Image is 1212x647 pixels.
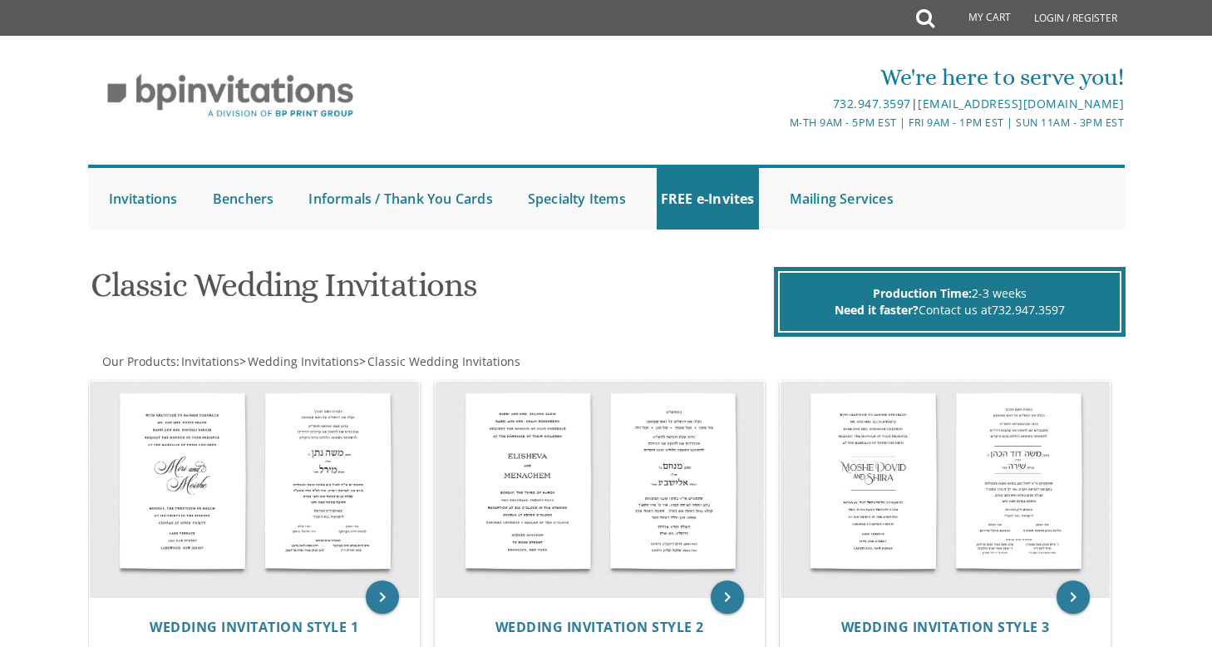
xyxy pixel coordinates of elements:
a: 732.947.3597 [833,96,911,111]
span: Need it faster? [835,302,919,318]
span: Wedding Invitation Style 1 [150,618,358,636]
a: Mailing Services [786,168,898,230]
a: My Cart [933,2,1022,35]
img: Wedding Invitation Style 1 [90,382,419,598]
a: keyboard_arrow_right [711,580,744,614]
img: Wedding Invitation Style 3 [781,382,1110,598]
div: | [434,94,1124,114]
h1: Classic Wedding Invitations [91,267,769,316]
div: M-Th 9am - 5pm EST | Fri 9am - 1pm EST | Sun 11am - 3pm EST [434,114,1124,131]
div: 2-3 weeks Contact us at [778,271,1121,333]
span: > [239,353,359,369]
a: keyboard_arrow_right [366,580,399,614]
a: 732.947.3597 [992,302,1065,318]
img: BP Invitation Loft [88,62,373,131]
img: Wedding Invitation Style 2 [436,382,765,598]
a: Invitations [105,168,182,230]
a: Wedding Invitation Style 3 [841,620,1050,635]
div: We're here to serve you! [434,61,1124,94]
a: Classic Wedding Invitations [366,353,520,369]
div: : [88,353,607,370]
iframe: chat widget [1142,580,1195,630]
a: Benchers [209,168,278,230]
a: Specialty Items [524,168,630,230]
a: Wedding Invitation Style 2 [495,620,704,635]
span: Invitations [181,353,239,369]
a: Wedding Invitations [246,353,359,369]
span: > [359,353,520,369]
span: Wedding Invitations [248,353,359,369]
span: Wedding Invitation Style 2 [495,618,704,636]
span: Wedding Invitation Style 3 [841,618,1050,636]
span: Production Time: [873,285,972,301]
a: [EMAIL_ADDRESS][DOMAIN_NAME] [918,96,1124,111]
a: Wedding Invitation Style 1 [150,620,358,635]
span: Classic Wedding Invitations [367,353,520,369]
a: Our Products [101,353,176,369]
a: keyboard_arrow_right [1057,580,1090,614]
a: Informals / Thank You Cards [304,168,496,230]
a: Invitations [180,353,239,369]
a: FREE e-Invites [657,168,759,230]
